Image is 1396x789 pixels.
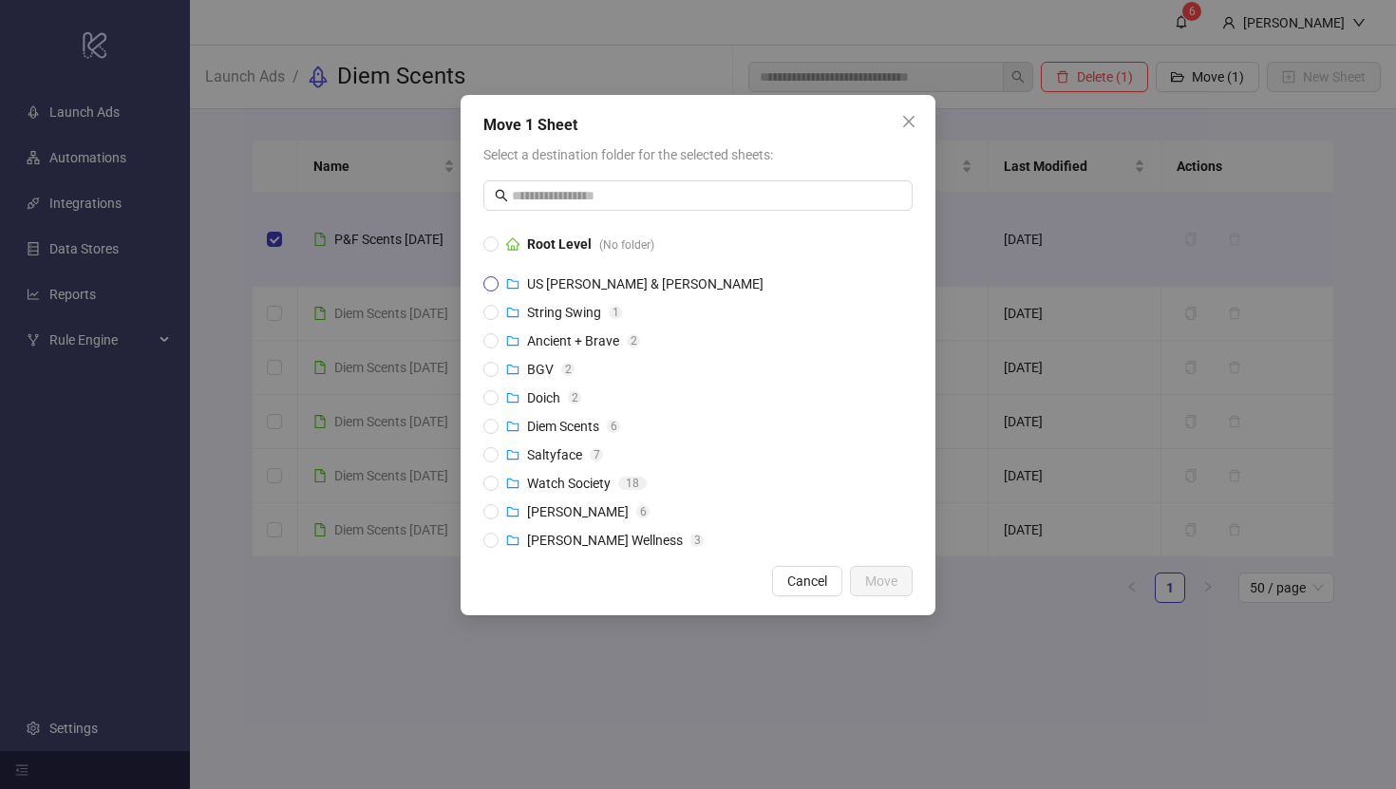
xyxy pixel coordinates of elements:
span: folder [506,306,519,319]
span: (No folder) [599,238,654,252]
span: folder [506,477,519,490]
span: folder [506,448,519,461]
span: BGV [527,362,554,377]
span: US [PERSON_NAME] & [PERSON_NAME] [527,276,764,291]
span: [PERSON_NAME] [527,504,629,519]
span: [PERSON_NAME] Wellness [527,533,683,548]
span: 6 [611,420,617,433]
span: home [506,237,519,251]
span: 2 [572,391,578,404]
sup: 2 [568,391,581,404]
span: folder [506,277,519,291]
span: 1 [626,477,632,490]
sup: 6 [636,505,650,518]
span: 2 [565,363,572,376]
div: Move 1 Sheet [483,114,913,137]
span: 1 [613,306,619,319]
span: Doich [527,390,560,405]
span: folder [506,505,519,518]
sup: 2 [561,363,575,376]
sup: 2 [627,334,640,348]
sup: 18 [618,477,647,490]
button: Move [850,566,913,596]
span: Watch Society [527,476,611,491]
strong: Root Level [527,236,592,252]
span: folder [506,334,519,348]
span: folder [506,363,519,376]
span: search [495,189,508,202]
span: close [901,114,916,129]
span: 7 [594,448,600,461]
span: 8 [632,477,639,490]
sup: 7 [590,448,603,461]
span: folder [506,391,519,404]
span: String Swing [527,305,601,320]
span: Cancel [787,573,827,589]
span: 2 [631,334,637,348]
span: Diem Scents [527,419,599,434]
span: folder [506,534,519,547]
span: folder [506,420,519,433]
span: 6 [640,505,647,518]
sup: 3 [690,534,704,547]
sup: 6 [607,420,620,433]
span: Saltyface [527,447,582,462]
span: Select a destination folder for the selected sheets: [483,147,773,162]
sup: 1 [609,306,622,319]
span: 3 [694,534,701,547]
span: Ancient + Brave [527,333,619,348]
button: Close [894,106,924,137]
button: Cancel [772,566,842,596]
